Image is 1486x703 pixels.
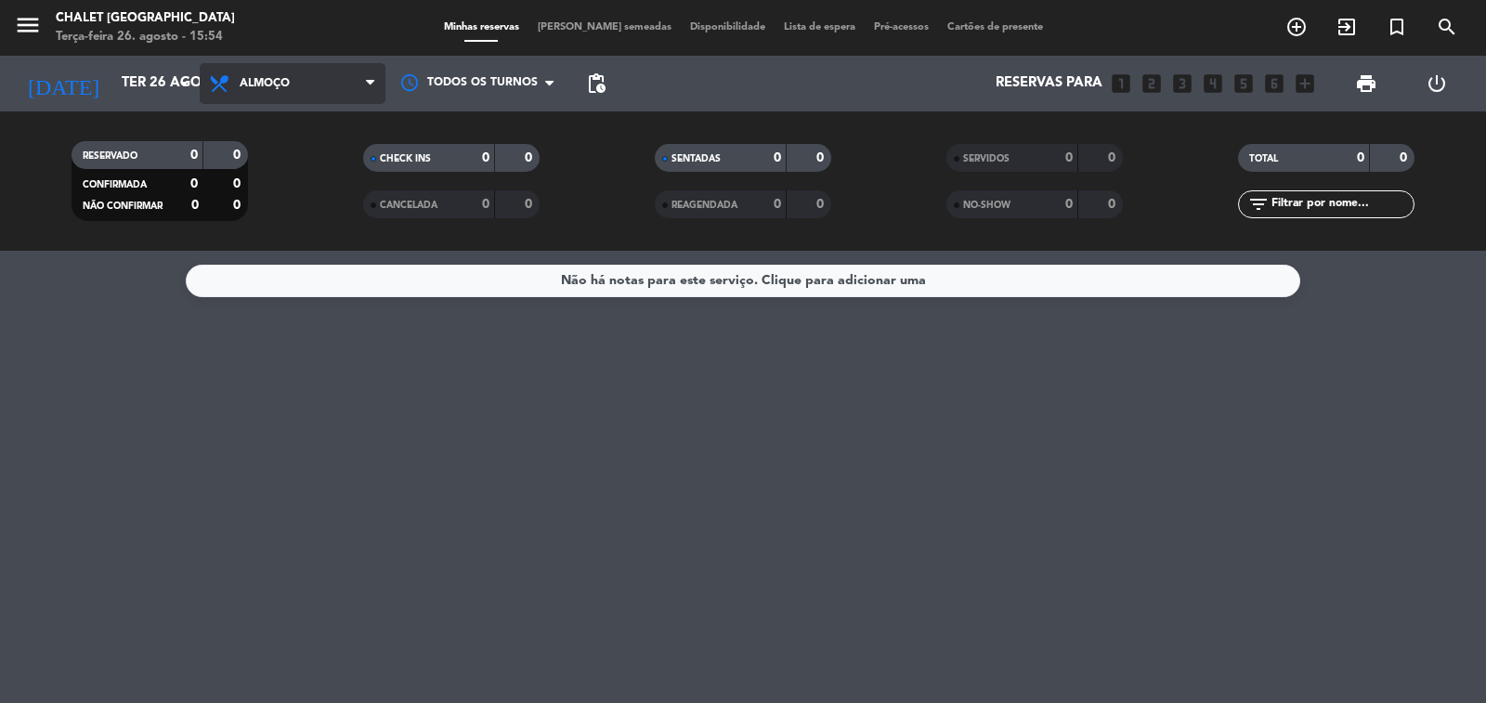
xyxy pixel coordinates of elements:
i: add_box [1293,72,1317,96]
span: print [1355,72,1377,95]
i: power_settings_new [1426,72,1448,95]
strong: 0 [774,198,781,211]
strong: 0 [1065,198,1073,211]
div: Chalet [GEOGRAPHIC_DATA] [56,9,235,28]
span: [PERSON_NAME] semeadas [528,22,681,33]
strong: 0 [482,151,489,164]
span: Cartões de presente [938,22,1052,33]
strong: 0 [233,177,244,190]
strong: 0 [482,198,489,211]
strong: 0 [191,199,199,212]
i: arrow_drop_down [173,72,195,95]
i: exit_to_app [1336,16,1358,38]
span: CANCELADA [380,201,437,210]
strong: 0 [525,198,536,211]
i: search [1436,16,1458,38]
i: looks_two [1140,72,1164,96]
strong: 0 [816,198,828,211]
i: looks_5 [1232,72,1256,96]
input: Filtrar por nome... [1270,194,1414,215]
span: CHECK INS [380,154,431,163]
span: SERVIDOS [963,154,1010,163]
strong: 0 [1108,198,1119,211]
strong: 0 [1357,151,1364,164]
span: REAGENDADA [671,201,737,210]
strong: 0 [1108,151,1119,164]
strong: 0 [816,151,828,164]
span: RESERVADO [83,151,137,161]
i: looks_one [1109,72,1133,96]
span: Pré-acessos [865,22,938,33]
span: Minhas reservas [435,22,528,33]
div: Não há notas para este serviço. Clique para adicionar uma [561,270,926,292]
strong: 0 [525,151,536,164]
strong: 0 [233,149,244,162]
span: TOTAL [1249,154,1278,163]
i: [DATE] [14,63,112,104]
i: filter_list [1247,193,1270,215]
span: Almoço [240,77,290,90]
i: menu [14,11,42,39]
strong: 0 [1400,151,1411,164]
i: looks_3 [1170,72,1194,96]
i: looks_4 [1201,72,1225,96]
span: CONFIRMADA [83,180,147,189]
span: SENTADAS [671,154,721,163]
span: NO-SHOW [963,201,1010,210]
strong: 0 [1065,151,1073,164]
span: Reservas para [996,75,1102,92]
div: LOG OUT [1401,56,1472,111]
strong: 0 [190,149,198,162]
strong: 0 [190,177,198,190]
strong: 0 [774,151,781,164]
i: looks_6 [1262,72,1286,96]
strong: 0 [233,199,244,212]
span: Lista de espera [775,22,865,33]
i: add_circle_outline [1285,16,1308,38]
i: turned_in_not [1386,16,1408,38]
span: Disponibilidade [681,22,775,33]
span: pending_actions [585,72,607,95]
div: Terça-feira 26. agosto - 15:54 [56,28,235,46]
button: menu [14,11,42,46]
span: NÃO CONFIRMAR [83,202,163,211]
